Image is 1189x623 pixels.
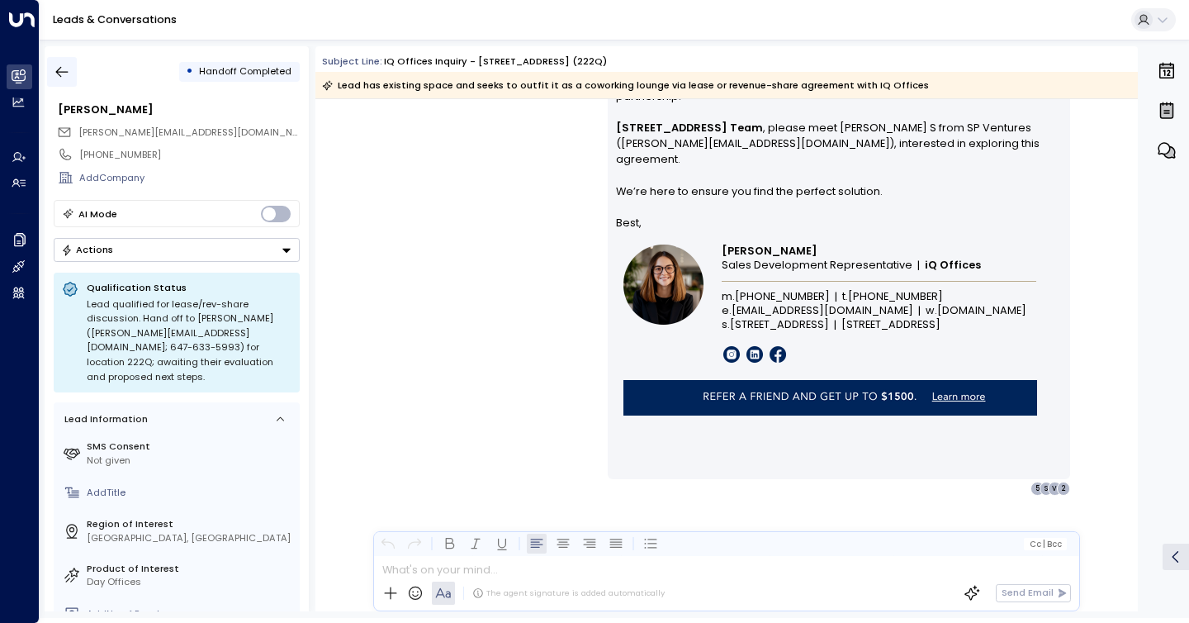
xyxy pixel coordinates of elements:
div: AddTitle [87,486,294,500]
span: Cc Bcc [1030,540,1062,549]
span: | [1043,540,1045,549]
span: t. [842,290,848,303]
span: m. [722,290,735,303]
span: [STREET_ADDRESS] [841,318,940,331]
div: AddNo. of People [87,607,294,621]
div: Lead Information [59,412,148,426]
div: Button group with a nested menu [54,238,300,262]
button: Undo [378,534,398,554]
span: [PERSON_NAME][EMAIL_ADDRESS][DOMAIN_NAME] [78,126,315,139]
div: AI Mode [78,206,117,222]
p: Hi [PERSON_NAME], Thanks for your interest in outfitting your space as a coworking lounge. Our gr... [616,9,1063,215]
a: [DOMAIN_NAME] [937,304,1026,317]
a: [PHONE_NUMBER] [848,290,943,303]
div: Actions [61,244,113,255]
a: [EMAIL_ADDRESS][DOMAIN_NAME] [732,304,913,317]
font: | [917,259,920,273]
label: Product of Interest [87,562,294,576]
span: Handoff Completed [199,64,291,78]
span: s. [722,318,730,331]
a: Leads & Conversations [53,12,177,26]
button: Cc|Bcc [1024,538,1067,550]
label: SMS Consent [87,440,294,454]
div: [PHONE_NUMBER] [79,148,299,162]
div: S [1040,482,1053,495]
p: Qualification Status [87,281,291,294]
font: | [834,318,836,332]
a: [PHONE_NUMBER] [735,290,830,303]
p: Best, [616,215,1063,231]
div: 2 [1057,482,1070,495]
font: | [918,304,921,318]
div: • [186,59,193,83]
span: Sales Development Representative [722,259,912,272]
div: 5 [1030,482,1044,495]
button: Actions [54,238,300,262]
font: | [835,290,837,304]
div: Lead qualified for lease/rev-share discussion. Hand off to [PERSON_NAME] ([PERSON_NAME][EMAIL_ADD... [87,297,291,385]
button: Redo [405,534,424,554]
strong: [STREET_ADDRESS] Team [616,121,763,135]
div: Lead has existing space and seeks to outfit it as a coworking lounge via lease or revenue-share a... [322,77,929,93]
div: V [1048,482,1061,495]
div: [GEOGRAPHIC_DATA], [GEOGRAPHIC_DATA] [87,531,294,545]
a: iQ Offices [925,259,981,272]
span: e. [722,304,732,317]
span: w. [926,304,937,317]
span: [PERSON_NAME] [722,245,817,258]
div: Day Offices [87,575,294,589]
div: [PERSON_NAME] [58,102,299,117]
div: The agent signature is added automatically [472,587,665,599]
span: [STREET_ADDRESS] [730,318,829,331]
div: Not given [87,454,294,468]
span: Subject Line: [322,55,382,68]
div: AddCompany [79,171,299,185]
div: iQ Offices Inquiry - [STREET_ADDRESS] (222Q) [384,55,607,69]
span: vincent@spventures.co [78,126,300,140]
label: Region of Interest [87,517,294,531]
